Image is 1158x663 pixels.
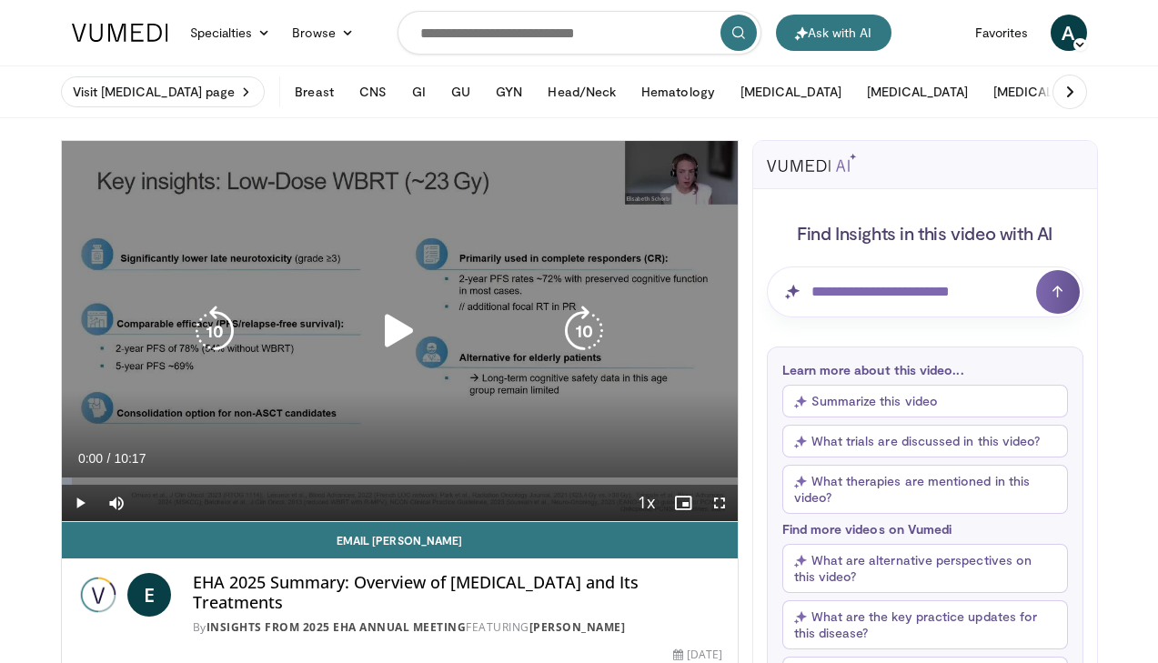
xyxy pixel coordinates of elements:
button: [MEDICAL_DATA] [982,74,1105,110]
a: Favorites [964,15,1040,51]
button: GI [401,74,437,110]
input: Question for AI [767,266,1083,317]
p: Learn more about this video... [782,362,1068,377]
a: [PERSON_NAME] [529,619,626,635]
a: Browse [281,15,365,51]
a: Insights from 2025 EHA Annual Meeting [206,619,467,635]
a: Specialties [179,15,282,51]
button: Mute [98,485,135,521]
button: Breast [284,74,344,110]
button: Hematology [630,74,726,110]
span: 0:00 [78,451,103,466]
a: E [127,573,171,617]
input: Search topics, interventions [398,11,761,55]
button: What therapies are mentioned in this video? [782,465,1068,514]
video-js: Video Player [62,141,738,522]
button: [MEDICAL_DATA] [730,74,852,110]
button: Enable picture-in-picture mode [665,485,701,521]
div: Progress Bar [62,477,738,485]
button: Summarize this video [782,385,1068,417]
button: What are alternative perspectives on this video? [782,544,1068,593]
div: By FEATURING [193,619,723,636]
button: What are the key practice updates for this disease? [782,600,1068,649]
h4: EHA 2025 Summary: Overview of [MEDICAL_DATA] and Its Treatments [193,573,723,612]
button: What trials are discussed in this video? [782,425,1068,457]
button: Head/Neck [537,74,627,110]
span: 10:17 [114,451,146,466]
button: Ask with AI [776,15,891,51]
h4: Find Insights in this video with AI [767,221,1083,245]
img: vumedi-ai-logo.svg [767,154,856,172]
button: Playback Rate [629,485,665,521]
div: [DATE] [673,647,722,663]
p: Find more videos on Vumedi [782,521,1068,537]
button: [MEDICAL_DATA] [856,74,979,110]
a: A [1051,15,1087,51]
a: Visit [MEDICAL_DATA] page [61,76,266,107]
button: GYN [485,74,533,110]
a: Email [PERSON_NAME] [62,522,738,558]
button: GU [440,74,481,110]
img: VuMedi Logo [72,24,168,42]
img: Insights from 2025 EHA Annual Meeting [76,573,120,617]
button: Fullscreen [701,485,738,521]
span: / [107,451,111,466]
button: Play [62,485,98,521]
button: CNS [348,74,398,110]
